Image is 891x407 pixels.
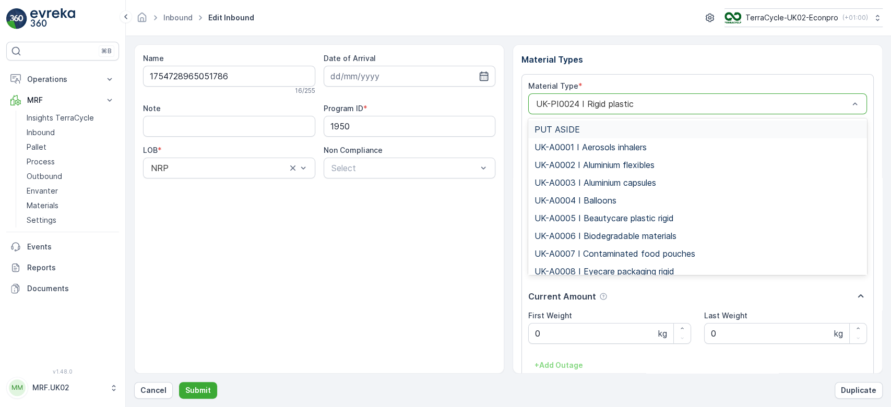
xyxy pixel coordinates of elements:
button: Duplicate [835,382,883,399]
div: MM [9,379,26,396]
button: +Add Outage [528,357,589,374]
p: Materials [27,200,58,211]
p: Insights TerraCycle [27,113,94,123]
span: UK-A0005 I Beautycare plastic rigid [534,213,674,223]
span: UK-A0001 I Aerosols inhalers [534,142,647,152]
a: Process [22,154,119,169]
p: Submit [185,385,211,396]
p: Select [331,162,478,174]
a: Events [6,236,119,257]
p: Documents [27,283,115,294]
p: + Add Outage [534,360,583,370]
p: ( +01:00 ) [842,14,868,22]
p: MRF [27,95,98,105]
p: kg [658,327,667,340]
span: UK-A0004 I Balloons [534,196,616,205]
a: Insights TerraCycle [22,111,119,125]
p: TerraCycle-UK02-Econpro [745,13,838,23]
label: LOB [143,146,158,154]
a: Envanter [22,184,119,198]
a: Materials [22,198,119,213]
p: Current Amount [528,290,596,303]
p: Envanter [27,186,58,196]
span: UK-A0003 I Aluminium capsules [534,178,656,187]
span: UK-A0006 I Biodegradable materials [534,231,676,241]
span: PUT ASIDE [534,125,580,134]
button: Operations [6,69,119,90]
a: Pallet [22,140,119,154]
label: Material Type [528,81,578,90]
p: 16 / 255 [295,87,315,95]
a: Inbound [22,125,119,140]
label: Non Compliance [324,146,383,154]
label: Date of Arrival [324,54,376,63]
a: Homepage [136,16,148,25]
p: Operations [27,74,98,85]
a: Outbound [22,169,119,184]
button: Cancel [134,382,173,399]
p: Outbound [27,171,62,182]
label: Last Weight [704,311,747,320]
p: Material Types [521,53,874,66]
p: Cancel [140,385,167,396]
button: MRF [6,90,119,111]
span: Edit Inbound [206,13,256,23]
span: UK-A0007 I Contaminated food pouches [534,249,695,258]
p: Duplicate [841,385,876,396]
p: Events [27,242,115,252]
input: dd/mm/yyyy [324,66,496,87]
p: Settings [27,215,56,225]
p: kg [834,327,843,340]
span: UK-A0002 I Aluminium flexibles [534,160,655,170]
span: UK-A0008 I Eyecare packaging rigid [534,267,674,276]
button: MMMRF.UK02 [6,377,119,399]
a: Inbound [163,13,193,22]
p: Inbound [27,127,55,138]
div: Help Tooltip Icon [599,292,608,301]
button: TerraCycle-UK02-Econpro(+01:00) [724,8,883,27]
a: Settings [22,213,119,228]
img: logo [6,8,27,29]
label: First Weight [528,311,572,320]
a: Documents [6,278,119,299]
button: Submit [179,382,217,399]
img: terracycle_logo_wKaHoWT.png [724,12,741,23]
p: Process [27,157,55,167]
span: v 1.48.0 [6,368,119,375]
p: Reports [27,262,115,273]
label: Program ID [324,104,363,113]
label: Note [143,104,161,113]
img: logo_light-DOdMpM7g.png [30,8,75,29]
a: Reports [6,257,119,278]
p: ⌘B [101,47,112,55]
p: Pallet [27,142,46,152]
p: MRF.UK02 [32,382,104,393]
label: Name [143,54,164,63]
